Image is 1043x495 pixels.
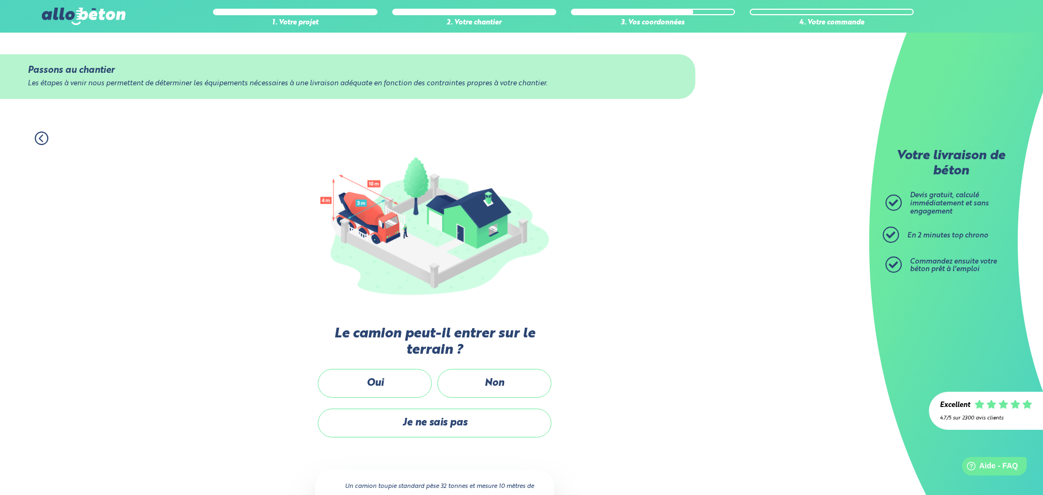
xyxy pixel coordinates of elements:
[910,258,997,273] span: Commandez ensuite votre béton prêt à l'emploi
[213,19,377,27] div: 1. Votre projet
[910,192,989,215] span: Devis gratuit, calculé immédiatement et sans engagement
[750,19,914,27] div: 4. Votre commande
[940,402,970,410] div: Excellent
[318,409,551,437] label: Je ne sais pas
[28,80,668,88] div: Les étapes à venir nous permettent de déterminer les équipements nécessaires à une livraison adéq...
[315,326,554,358] label: Le camion peut-il entrer sur le terrain ?
[28,65,668,76] div: Passons au chantier
[318,369,432,398] label: Oui
[42,8,125,25] img: allobéton
[888,149,1013,179] p: Votre livraison de béton
[907,232,988,239] span: En 2 minutes top chrono
[437,369,551,398] label: Non
[940,415,1032,421] div: 4.7/5 sur 2300 avis clients
[571,19,735,27] div: 3. Vos coordonnées
[392,19,556,27] div: 2. Votre chantier
[946,453,1031,483] iframe: Help widget launcher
